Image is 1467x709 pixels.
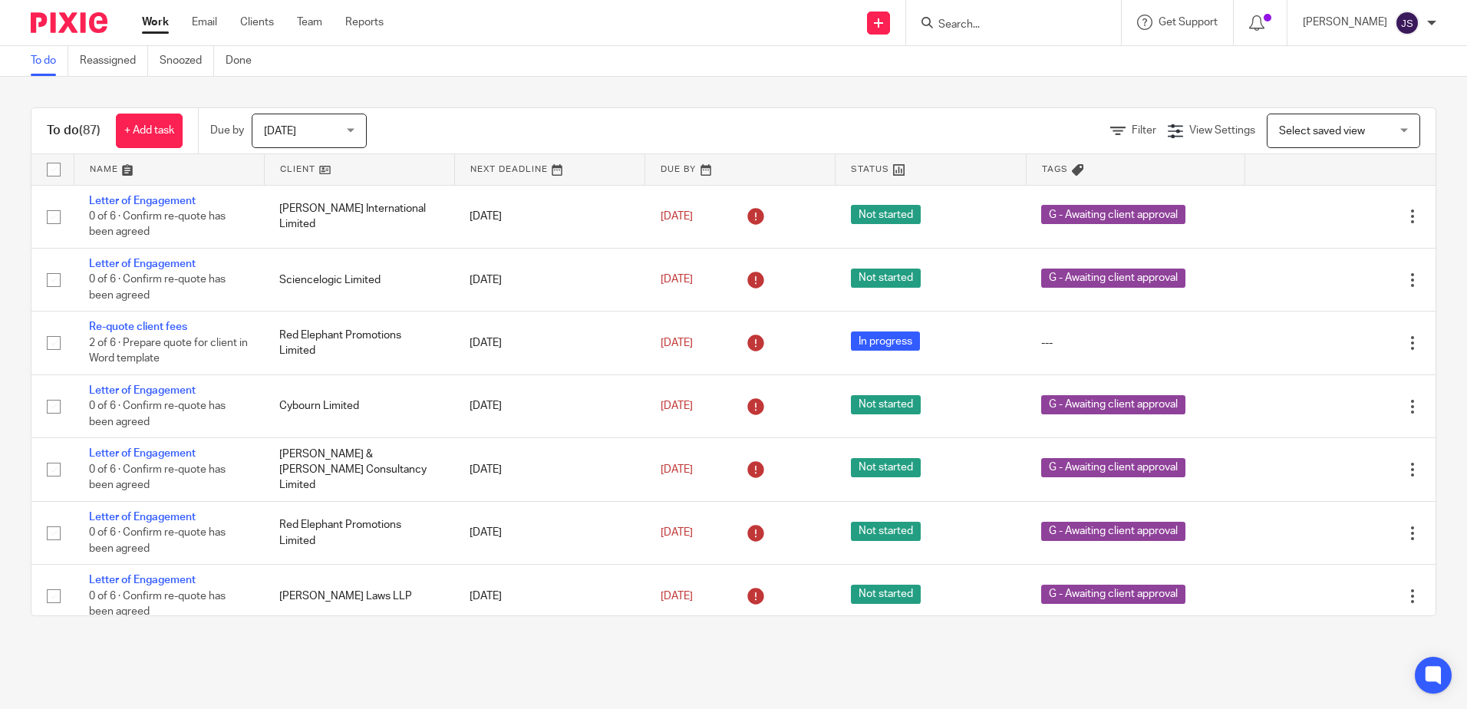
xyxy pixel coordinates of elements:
p: [PERSON_NAME] [1303,15,1387,30]
span: 0 of 6 · Confirm re-quote has been agreed [89,275,226,302]
td: [DATE] [454,248,644,311]
a: To do [31,46,68,76]
td: Cybourn Limited [264,374,454,437]
a: Letter of Engagement [89,196,196,206]
a: Reports [345,15,384,30]
span: G - Awaiting client approval [1041,205,1185,224]
a: Letter of Engagement [89,259,196,269]
span: [DATE] [661,275,693,285]
p: Due by [210,123,244,138]
td: [DATE] [454,312,644,374]
a: Snoozed [160,46,214,76]
td: [PERSON_NAME] Laws LLP [264,565,454,628]
a: Done [226,46,263,76]
span: [DATE] [264,126,296,137]
span: Not started [851,522,921,541]
td: [DATE] [454,565,644,628]
input: Search [937,18,1075,32]
h1: To do [47,123,101,139]
span: [DATE] [661,211,693,222]
span: [DATE] [661,591,693,602]
td: [PERSON_NAME] & [PERSON_NAME] Consultancy Limited [264,438,454,501]
span: Select saved view [1279,126,1365,137]
span: [DATE] [661,527,693,538]
img: svg%3E [1395,11,1419,35]
a: Letter of Engagement [89,385,196,396]
td: [PERSON_NAME] International Limited [264,185,454,248]
span: 0 of 6 · Confirm re-quote has been agreed [89,591,226,618]
td: [DATE] [454,501,644,564]
span: G - Awaiting client approval [1041,458,1185,477]
a: Team [297,15,322,30]
a: + Add task [116,114,183,148]
span: G - Awaiting client approval [1041,585,1185,604]
span: [DATE] [661,401,693,411]
span: G - Awaiting client approval [1041,395,1185,414]
span: (87) [79,124,101,137]
a: Clients [240,15,274,30]
span: G - Awaiting client approval [1041,522,1185,541]
span: [DATE] [661,338,693,348]
a: Reassigned [80,46,148,76]
span: Not started [851,205,921,224]
span: 2 of 6 · Prepare quote for client in Word template [89,338,248,364]
span: 0 of 6 · Confirm re-quote has been agreed [89,401,226,427]
span: Not started [851,395,921,414]
a: Work [142,15,169,30]
span: Tags [1042,165,1068,173]
td: Red Elephant Promotions Limited [264,312,454,374]
td: Red Elephant Promotions Limited [264,501,454,564]
span: [DATE] [661,464,693,475]
span: Get Support [1159,17,1218,28]
span: Not started [851,585,921,604]
span: 0 of 6 · Confirm re-quote has been agreed [89,464,226,491]
td: [DATE] [454,374,644,437]
span: Not started [851,458,921,477]
span: View Settings [1189,125,1255,136]
span: Not started [851,269,921,288]
a: Letter of Engagement [89,448,196,459]
td: Sciencelogic Limited [264,248,454,311]
span: 0 of 6 · Confirm re-quote has been agreed [89,211,226,238]
td: [DATE] [454,438,644,501]
td: [DATE] [454,185,644,248]
span: G - Awaiting client approval [1041,269,1185,288]
img: Pixie [31,12,107,33]
a: Letter of Engagement [89,575,196,585]
div: --- [1041,335,1230,351]
a: Email [192,15,217,30]
span: In progress [851,331,920,351]
span: 0 of 6 · Confirm re-quote has been agreed [89,527,226,554]
a: Letter of Engagement [89,512,196,523]
span: Filter [1132,125,1156,136]
a: Re-quote client fees [89,322,187,332]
